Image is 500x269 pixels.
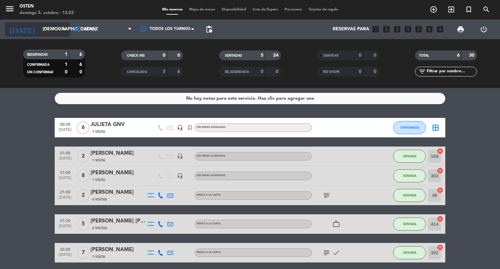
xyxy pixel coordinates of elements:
[426,68,477,75] input: Filtrar por nombre...
[84,27,95,32] span: Cena
[77,150,90,163] span: 2
[5,4,15,14] i: menu
[197,155,226,157] span: Sin menú asignado
[323,70,340,74] span: NO SHOW
[57,128,73,135] span: [DATE]
[92,197,107,202] span: 4 Visitas
[261,53,263,58] strong: 5
[437,148,443,154] i: cancel
[5,4,15,16] button: menu
[186,95,314,102] div: No hay notas para este servicio. Haz clic para agregar una
[359,69,361,74] strong: 0
[437,244,443,251] i: cancel
[90,217,146,225] div: [PERSON_NAME] [PERSON_NAME] Paillalef
[403,174,416,177] span: SENTADA
[159,8,186,11] span: Mis reservas
[225,70,249,74] span: RE AGENDADA
[469,53,476,58] strong: 30
[177,125,183,131] i: headset_mic
[57,195,73,203] span: [DATE]
[163,53,165,58] strong: 0
[92,158,105,163] span: 1 Visita
[432,124,439,132] i: border_all
[374,69,378,74] strong: 0
[65,62,67,67] strong: 1
[393,218,426,231] button: SENTADA
[323,249,330,257] i: subject
[465,6,473,13] i: turned_in_not
[77,169,90,182] span: 8
[437,187,443,193] i: cancel
[393,121,426,134] button: CONFIRMADA
[5,22,39,36] i: [DATE]
[90,149,146,158] div: [PERSON_NAME]
[382,25,391,34] i: looks_two
[197,174,226,177] span: Sin menú asignado
[92,254,105,260] span: 1 Visita
[249,8,281,11] span: Lista de Espera
[57,224,73,232] span: [DATE]
[393,25,401,34] i: looks_3
[276,69,280,74] strong: 0
[393,246,426,259] button: SENTADA
[414,25,423,34] i: looks_5
[90,169,146,177] div: [PERSON_NAME]
[403,222,416,226] span: SENTADA
[57,253,73,260] span: [DATE]
[79,62,83,67] strong: 6
[163,69,165,74] strong: 3
[323,191,330,199] i: subject
[57,245,73,253] span: 22:00
[197,194,221,196] span: MENÚ A LA CARTA
[20,10,74,16] div: domingo 5. octubre - 13:22
[90,246,146,254] div: [PERSON_NAME]
[332,249,340,257] i: check
[403,154,416,158] span: SENTADA
[404,25,412,34] i: looks_4
[90,188,146,197] div: [PERSON_NAME]
[437,216,443,222] i: cancel
[77,121,90,134] span: 6
[403,251,416,254] span: SENTADA
[418,68,426,76] i: filter_list
[65,52,67,57] strong: 1
[177,153,183,159] i: headset_mic
[281,8,305,11] span: Pre-acceso
[127,54,145,57] span: CHECK INS
[127,70,147,74] span: CANCELADA
[77,189,90,202] span: 2
[305,8,341,11] span: Tarjetas de regalo
[27,53,48,56] span: RESERVADAS
[177,173,183,179] i: headset_mic
[57,149,73,156] span: 21:00
[90,120,146,129] div: JULIETA GNV
[20,3,74,10] div: Osten
[61,25,68,33] i: arrow_drop_down
[218,8,249,11] span: Disponibilidad
[403,193,416,197] span: SENTADA
[430,6,437,13] i: add_circle_outline
[186,8,218,11] span: Mapa de mesas
[393,189,426,202] button: SENTADA
[393,169,426,182] button: SENTADA
[333,27,369,32] span: Reservas para
[447,6,455,13] i: exit_to_app
[79,52,83,57] strong: 6
[400,126,419,129] span: CONFIRMADA
[225,54,242,57] span: SENTADAS
[92,226,107,231] span: 2 Visitas
[197,126,226,129] span: Sin menú asignado
[57,217,73,224] span: 21:30
[437,167,443,174] i: cancel
[480,25,488,33] i: power_settings_new
[472,20,495,39] div: LOG OUT
[57,120,73,128] span: 20:30
[374,53,378,58] strong: 0
[77,246,90,259] span: 7
[79,70,83,74] strong: 0
[92,177,105,183] span: 1 Visita
[57,156,73,164] span: [DATE]
[177,53,181,58] strong: 0
[27,71,53,74] span: SIN CONFIRMAR
[332,220,340,228] i: work_outline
